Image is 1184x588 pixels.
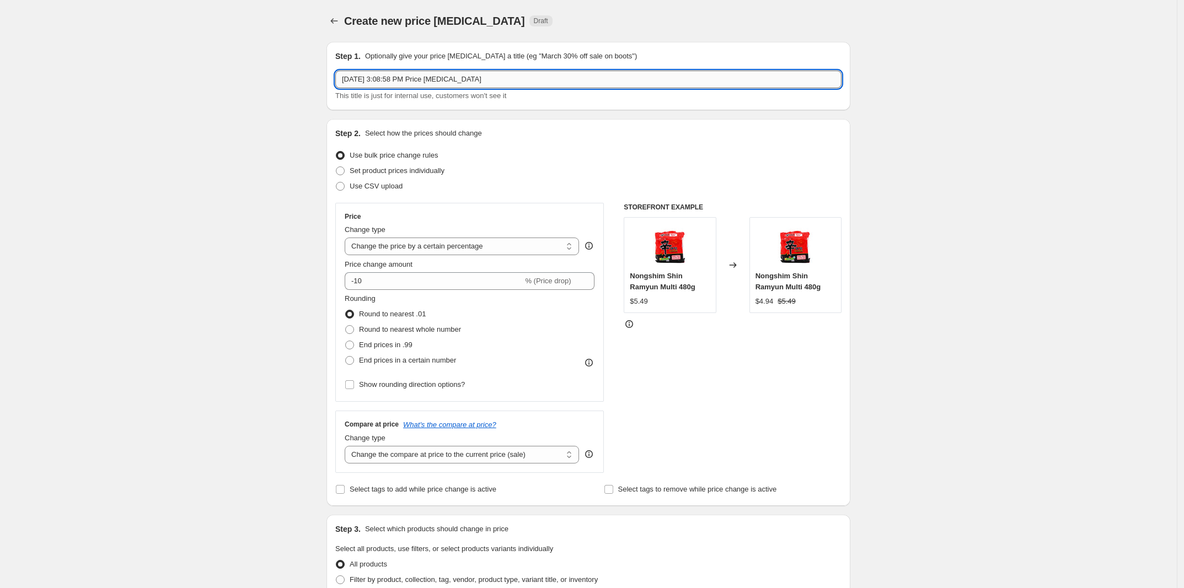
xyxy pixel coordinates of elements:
button: What's the compare at price? [403,420,496,429]
span: Round to nearest whole number [359,325,461,333]
input: 30% off holiday sale [335,71,842,88]
span: Filter by product, collection, tag, vendor, product type, variant title, or inventory [350,575,598,584]
span: % (Price drop) [525,277,571,285]
div: help [583,449,594,460]
span: Select all products, use filters, or select products variants individually [335,544,553,553]
h2: Step 1. [335,51,361,62]
span: Draft [534,17,548,25]
span: Create new price [MEDICAL_DATA] [344,15,525,27]
p: Select how the prices should change [365,128,482,139]
span: Nongshim Shin Ramyun Multi 480g [756,272,821,291]
span: Select tags to add while price change is active [350,485,496,493]
span: End prices in a certain number [359,356,456,364]
span: Rounding [345,294,376,303]
span: Price change amount [345,260,412,268]
span: Show rounding direction options? [359,380,465,389]
input: -15 [345,272,523,290]
h6: STOREFRONT EXAMPLE [624,203,842,212]
span: Round to nearest .01 [359,310,426,318]
span: All products [350,560,387,568]
h3: Price [345,212,361,221]
p: Optionally give your price [MEDICAL_DATA] a title (eg "March 30% off sale on boots") [365,51,637,62]
span: Use bulk price change rules [350,151,438,159]
img: nongshim-shin-ramyun-multi-480g-216455_80x.jpg [773,223,817,267]
span: Change type [345,434,385,442]
strike: $5.49 [778,296,796,307]
div: help [583,240,594,251]
button: Price change jobs [326,13,342,29]
h2: Step 2. [335,128,361,139]
h3: Compare at price [345,420,399,429]
span: This title is just for internal use, customers won't see it [335,91,506,100]
div: $4.94 [756,296,774,307]
div: $5.49 [630,296,648,307]
span: Set product prices individually [350,166,444,175]
h2: Step 3. [335,524,361,535]
p: Select which products should change in price [365,524,508,535]
span: Change type [345,225,385,234]
span: End prices in .99 [359,341,412,349]
img: nongshim-shin-ramyun-multi-480g-216455_80x.jpg [648,223,692,267]
span: Nongshim Shin Ramyun Multi 480g [630,272,695,291]
span: Use CSV upload [350,182,403,190]
span: Select tags to remove while price change is active [618,485,777,493]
